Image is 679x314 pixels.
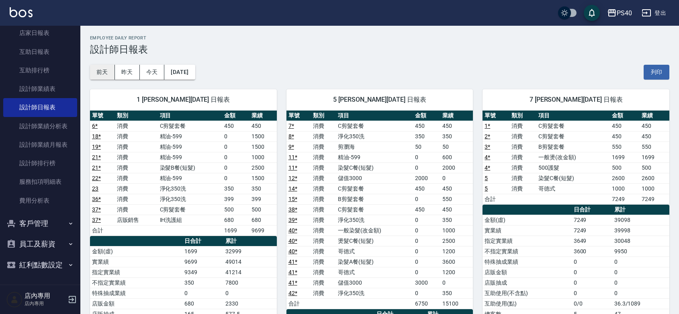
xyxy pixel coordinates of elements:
td: 450 [610,131,640,142]
td: 0 [413,162,440,173]
td: 450 [413,121,440,131]
td: 0 [413,225,440,236]
td: 0 [413,267,440,277]
td: 一般燙(改金額) [536,152,610,162]
a: 設計師業績月報表 [3,135,77,154]
td: IH洗護組 [158,215,222,225]
span: 1 [PERSON_NAME][DATE] 日報表 [100,96,267,104]
td: 680 [250,215,277,225]
td: 合計 [483,194,509,204]
td: 金額(虛) [90,246,182,257]
td: 哥德式 [336,267,413,277]
td: 金額(虛) [483,215,571,225]
td: 550 [610,142,640,152]
button: 今天 [140,65,165,80]
td: 399 [250,194,277,204]
td: 實業績 [90,257,182,267]
th: 類別 [311,111,336,121]
td: 3600 [440,257,473,267]
td: 9699 [250,225,277,236]
td: 41214 [223,267,277,277]
th: 項目 [336,111,413,121]
td: 0 [413,152,440,162]
td: 1000 [250,152,277,162]
th: 業績 [640,111,669,121]
td: 1500 [250,131,277,142]
td: 7249 [572,215,612,225]
td: 0 [612,257,669,267]
td: 消費 [509,173,536,183]
td: 消費 [509,131,536,142]
td: 550 [440,194,473,204]
th: 金額 [610,111,640,121]
td: 30048 [612,236,669,246]
td: 店販金額 [90,298,182,309]
td: 哥德式 [336,246,413,257]
th: 類別 [509,111,536,121]
p: 店內專用 [25,300,65,307]
td: 染髮B餐(短髮) [158,162,222,173]
td: 1000 [440,225,473,236]
td: 2500 [440,236,473,246]
td: C剪髮套餐 [536,121,610,131]
div: PS40 [617,8,632,18]
td: 7249 [640,194,669,204]
td: 精油-599 [336,152,413,162]
td: C剪髮套餐 [336,121,413,131]
td: 3000 [413,277,440,288]
th: 累計 [612,205,669,215]
td: 7249 [610,194,640,204]
button: 列印 [644,65,669,80]
td: 1699 [610,152,640,162]
button: save [584,5,600,21]
td: 39998 [612,225,669,236]
td: 不指定實業績 [90,277,182,288]
td: 450 [413,183,440,194]
td: 燙髮C餐(短髮) [336,236,413,246]
td: 350 [413,131,440,142]
td: 淨化350洗 [336,215,413,225]
td: 互助使用(不含點) [483,288,571,298]
td: 2600 [610,173,640,183]
td: 0 [222,152,250,162]
td: 0 [222,162,250,173]
td: 消費 [509,121,536,131]
th: 單號 [286,111,311,121]
td: 450 [640,131,669,142]
td: 店販金額 [483,267,571,277]
h5: 店內專用 [25,292,65,300]
td: 32999 [223,246,277,257]
td: 0 [413,257,440,267]
td: 3600 [572,246,612,257]
td: 350 [250,183,277,194]
td: 9950 [612,246,669,257]
td: 50 [440,142,473,152]
td: 0 [572,277,612,288]
td: 精油-599 [158,173,222,183]
td: 450 [640,121,669,131]
td: 染髮C餐(短髮) [536,173,610,183]
button: 員工及薪資 [3,234,77,254]
td: 0 [572,288,612,298]
td: 9349 [182,267,223,277]
td: 1000 [640,183,669,194]
td: 0 [222,173,250,183]
td: 店販銷售 [115,215,158,225]
h2: Employee Daily Report [90,35,669,41]
td: 精油-599 [158,152,222,162]
td: 精油-599 [158,131,222,142]
td: 399 [222,194,250,204]
td: 消費 [311,121,336,131]
td: 2600 [640,173,669,183]
button: 紅利點數設定 [3,254,77,275]
td: 1699 [222,225,250,236]
td: 550 [640,142,669,152]
button: 客戶管理 [3,213,77,234]
td: 450 [440,121,473,131]
td: 指定實業績 [483,236,571,246]
td: 500 [250,204,277,215]
td: 消費 [311,236,336,246]
td: 消費 [311,162,336,173]
td: 6750 [413,298,440,309]
td: 精油-599 [158,142,222,152]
